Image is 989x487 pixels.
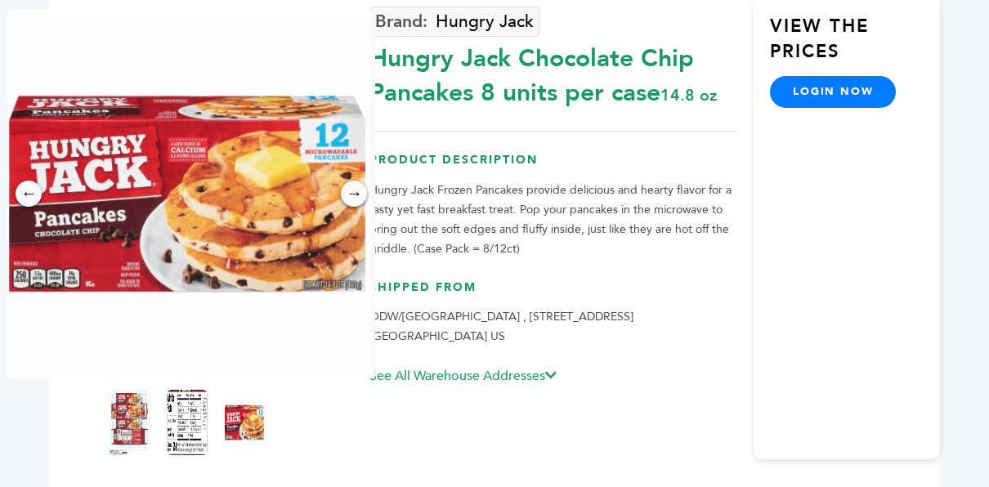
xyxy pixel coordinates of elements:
img: Hungry Jack Chocolate Chip Pancakes 8 units per case 14.8 oz Product Label [110,390,150,455]
div: ← [16,181,42,207]
a: See All Warehouse Addresses [369,367,557,385]
span: 14.8 oz [660,84,717,106]
img: Hungry Jack Chocolate Chip Pancakes 8 units per case 14.8 oz [3,10,371,378]
p: ODW/[GEOGRAPHIC_DATA] , [STREET_ADDRESS] [GEOGRAPHIC_DATA] US [369,307,737,346]
h3: Shipped From [369,279,737,308]
a: login now [770,76,896,107]
img: Hungry Jack Chocolate Chip Pancakes 8 units per case 14.8 oz [224,390,265,455]
div: Hungry Jack Chocolate Chip Pancakes 8 units per case [369,34,737,110]
p: Hungry Jack Frozen Pancakes provide delicious and hearty flavor for a tasty yet fast breakfast tr... [369,181,737,259]
h3: View the Prices [770,14,940,77]
h3: Product Description [369,152,737,181]
a: Hungry Jack [369,7,539,37]
div: → [341,181,367,207]
img: Hungry Jack Chocolate Chip Pancakes 8 units per case 14.8 oz Nutrition Info [167,390,208,455]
